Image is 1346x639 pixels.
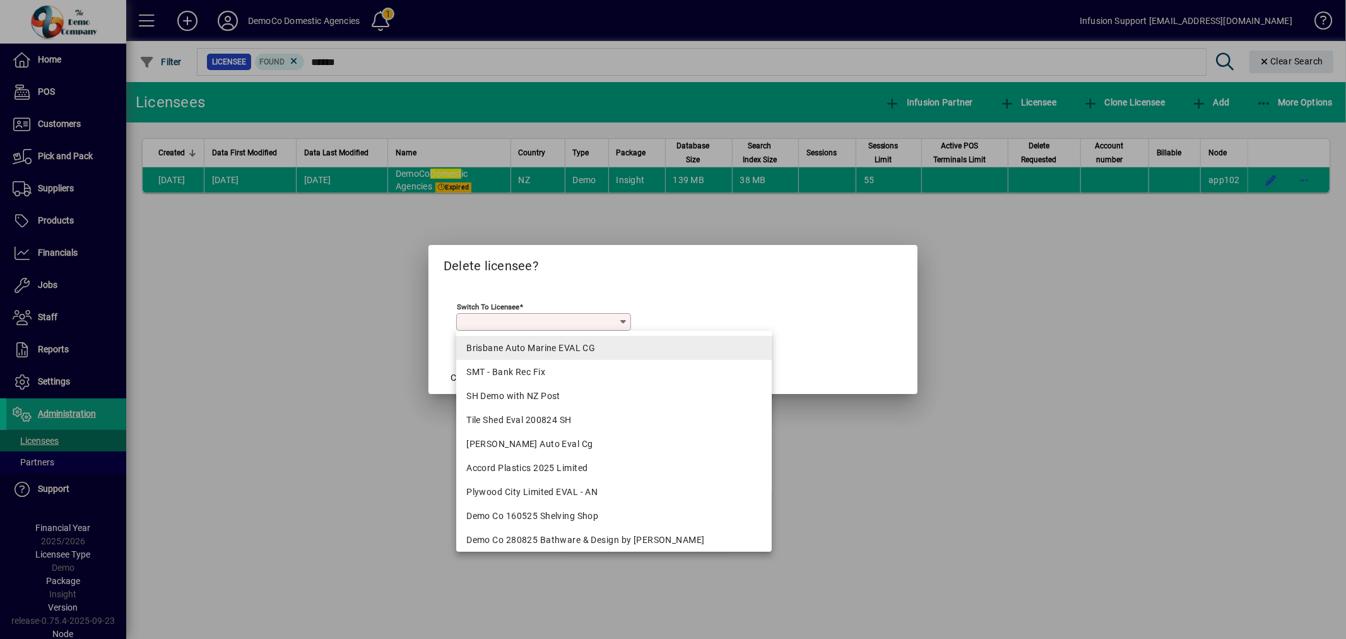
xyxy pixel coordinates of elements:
mat-option: M V Birchall Auto Eval Cg [456,432,772,456]
div: [PERSON_NAME] Auto Eval Cg [466,438,762,451]
mat-option: Accord Plastics 2025 Limited [456,456,772,480]
h2: Delete licensee? [428,245,918,282]
div: Plywood City Limited EVAL - AN [466,486,762,499]
mat-option: Demo Co 280825 Bathware & Design by Kristy [456,528,772,552]
button: Cancel [444,366,484,389]
div: Demo Co 160525 Shelving Shop [466,510,762,523]
div: Accord Plastics 2025 Limited [466,462,762,475]
mat-option: Brisbane Auto Marine EVAL CG [456,336,772,360]
mat-label: Switch to licensee [457,302,519,311]
mat-option: SH Demo with NZ Post [456,384,772,408]
mat-option: SMT - Bank Rec Fix [456,360,772,384]
div: Tile Shed Eval 200824 SH [466,414,762,427]
mat-option: Tile Shed Eval 200824 SH [456,408,772,432]
mat-option: Plywood City Limited EVAL - AN [456,480,772,504]
div: Demo Co 280825 Bathware & Design by [PERSON_NAME] [466,534,762,547]
mat-option: Demo Co 160525 Shelving Shop [456,504,772,528]
div: SMT - Bank Rec Fix [466,366,762,379]
div: SH Demo with NZ Post [466,390,762,403]
div: Brisbane Auto Marine EVAL CG [466,342,762,355]
span: Cancel [451,371,477,385]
